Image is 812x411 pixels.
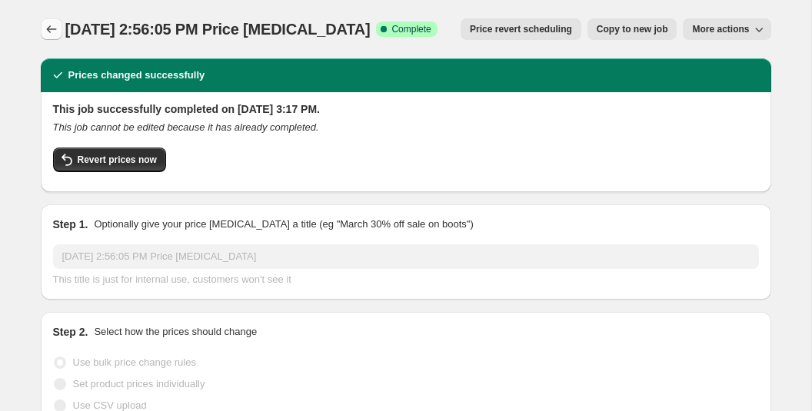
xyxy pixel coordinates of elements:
[470,23,572,35] span: Price revert scheduling
[73,378,205,389] span: Set product prices individually
[53,217,88,232] h2: Step 1.
[53,273,291,285] span: This title is just for internal use, customers won't see it
[94,217,473,232] p: Optionally give your price [MEDICAL_DATA] a title (eg "March 30% off sale on boots")
[461,18,581,40] button: Price revert scheduling
[53,147,166,172] button: Revert prices now
[94,324,257,340] p: Select how the prices should change
[53,244,759,269] input: 30% off holiday sale
[73,399,147,411] span: Use CSV upload
[73,356,196,368] span: Use bulk price change rules
[53,324,88,340] h2: Step 2.
[597,23,668,35] span: Copy to new job
[78,154,157,166] span: Revert prices now
[587,18,677,40] button: Copy to new job
[68,68,205,83] h2: Prices changed successfully
[53,101,759,117] h2: This job successfully completed on [DATE] 3:17 PM.
[65,21,371,38] span: [DATE] 2:56:05 PM Price [MEDICAL_DATA]
[53,121,319,133] i: This job cannot be edited because it has already completed.
[692,23,749,35] span: More actions
[391,23,431,35] span: Complete
[683,18,770,40] button: More actions
[41,18,62,40] button: Price change jobs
